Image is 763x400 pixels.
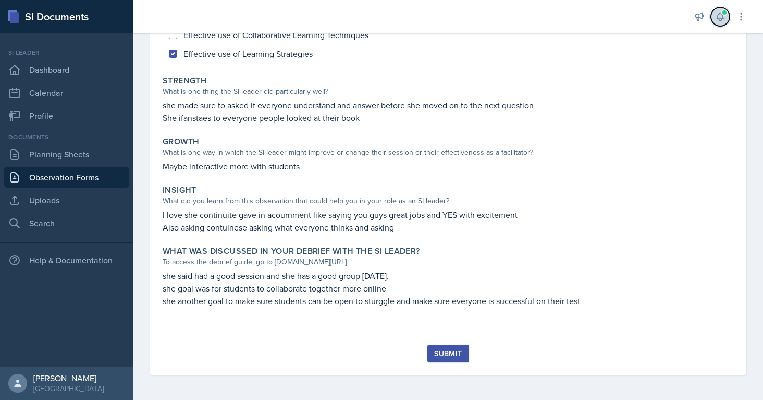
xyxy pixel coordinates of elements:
[163,221,734,234] p: Also asking contuinese asking what everyone thinks and asking
[4,105,129,126] a: Profile
[4,144,129,165] a: Planning Sheets
[163,270,734,282] p: she said had a good session and she has a good group [DATE].
[163,112,734,124] p: She ifanstaes to everyone people looked at their book
[427,345,469,362] button: Submit
[4,48,129,57] div: Si leader
[4,190,129,211] a: Uploads
[4,59,129,80] a: Dashboard
[163,99,734,112] p: she made sure to asked if everyone understand and answer before she moved on to the next question
[163,209,734,221] p: I love she continuite gave in acournment like saying you guys great jobs and YES with excitement
[434,349,462,358] div: Submit
[163,257,734,268] div: To access the debrief guide, go to [DOMAIN_NAME][URL]
[33,383,104,394] div: [GEOGRAPHIC_DATA]
[4,132,129,142] div: Documents
[163,76,207,86] label: Strength
[163,185,196,196] label: Insight
[4,213,129,234] a: Search
[163,246,420,257] label: What was discussed in your debrief with the SI Leader?
[33,373,104,383] div: [PERSON_NAME]
[163,196,734,207] div: What did you learn from this observation that could help you in your role as an SI leader?
[4,167,129,188] a: Observation Forms
[163,86,734,97] div: What is one thing the SI leader did particularly well?
[163,282,734,295] p: she goal was for students to collaborate together more online
[4,82,129,103] a: Calendar
[4,250,129,271] div: Help & Documentation
[163,295,734,307] p: she another goal to make sure students can be open to sturggle and make sure everyone is successf...
[163,160,734,173] p: Maybe interactive more with students
[163,147,734,158] div: What is one way in which the SI leader might improve or change their session or their effectivene...
[163,137,199,147] label: Growth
